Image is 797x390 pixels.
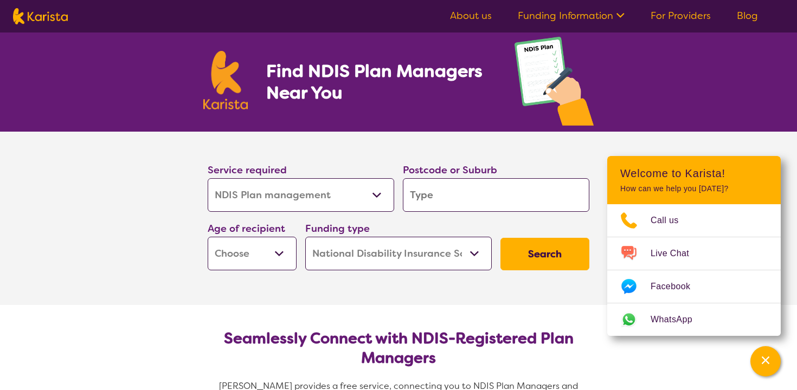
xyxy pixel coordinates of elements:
[450,9,492,22] a: About us
[607,156,781,336] div: Channel Menu
[208,164,287,177] label: Service required
[515,37,594,132] img: plan-management
[13,8,68,24] img: Karista logo
[651,278,703,295] span: Facebook
[620,184,768,193] p: How can we help you [DATE]?
[607,303,781,336] a: Web link opens in a new tab.
[620,167,768,180] h2: Welcome to Karista!
[651,9,711,22] a: For Providers
[208,222,285,235] label: Age of recipient
[216,329,581,368] h2: Seamlessly Connect with NDIS-Registered Plan Managers
[403,164,497,177] label: Postcode or Suburb
[518,9,625,22] a: Funding Information
[607,204,781,336] ul: Choose channel
[500,238,589,270] button: Search
[203,51,248,109] img: Karista logo
[737,9,758,22] a: Blog
[651,245,702,262] span: Live Chat
[651,212,692,229] span: Call us
[651,311,705,328] span: WhatsApp
[305,222,370,235] label: Funding type
[403,178,589,212] input: Type
[266,60,493,103] h1: Find NDIS Plan Managers Near You
[750,346,781,376] button: Channel Menu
